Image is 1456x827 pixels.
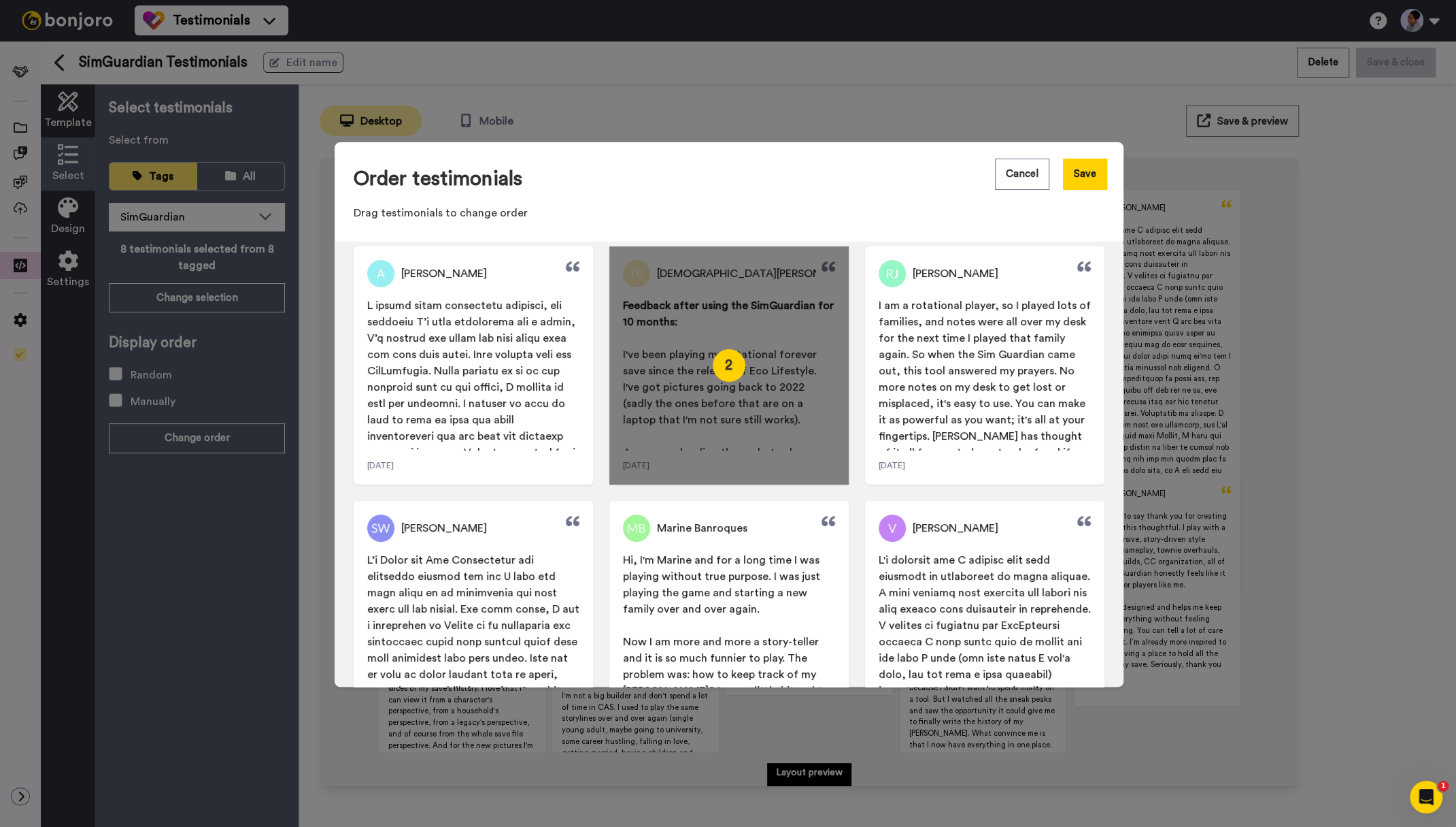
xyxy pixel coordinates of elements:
[354,205,1104,221] p: Drag testimonials to change order
[713,349,745,382] span: 2
[1410,781,1442,813] iframe: Intercom live chat
[1438,781,1449,792] span: 1
[1063,159,1107,190] button: Save
[354,167,1104,191] h1: Order testimonials
[995,159,1049,190] button: Cancel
